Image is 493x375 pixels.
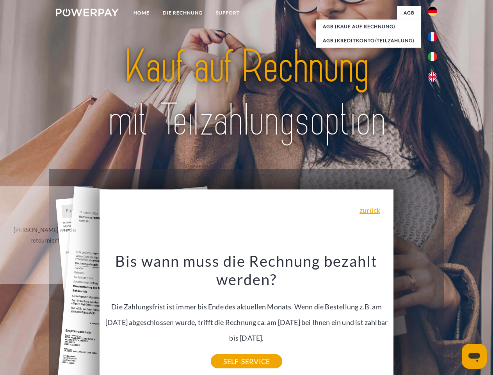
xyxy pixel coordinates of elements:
[56,9,119,16] img: logo-powerpay-white.svg
[316,34,421,48] a: AGB (Kreditkonto/Teilzahlung)
[462,344,487,369] iframe: Schaltfläche zum Öffnen des Messaging-Fensters
[75,37,418,150] img: title-powerpay_de.svg
[209,6,246,20] a: SUPPORT
[360,207,380,214] a: zurück
[397,6,421,20] a: agb
[428,72,437,82] img: en
[211,354,282,368] a: SELF-SERVICE
[428,52,437,61] img: it
[104,252,389,361] div: Die Zahlungsfrist ist immer bis Ende des aktuellen Monats. Wenn die Bestellung z.B. am [DATE] abg...
[1,225,89,246] div: [PERSON_NAME] wurde retourniert
[316,20,421,34] a: AGB (Kauf auf Rechnung)
[428,7,437,16] img: de
[428,32,437,41] img: fr
[127,6,156,20] a: Home
[156,6,209,20] a: DIE RECHNUNG
[104,252,389,289] h3: Bis wann muss die Rechnung bezahlt werden?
